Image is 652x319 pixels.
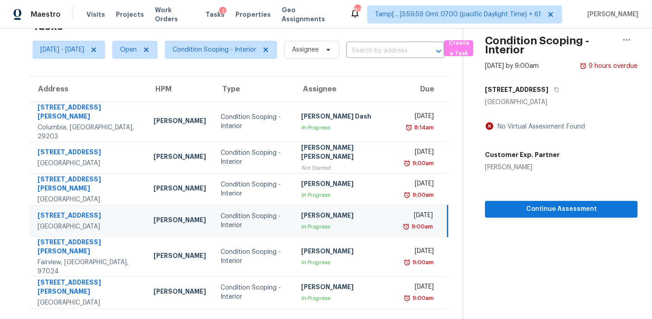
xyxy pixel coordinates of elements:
[153,184,206,195] div: [PERSON_NAME]
[410,222,433,231] div: 9:00am
[485,163,560,172] div: [PERSON_NAME]
[219,7,226,16] div: 3
[405,148,434,159] div: [DATE]
[405,247,434,258] div: [DATE]
[492,204,630,215] span: Continue Assessment
[38,123,139,141] div: Columbia, [GEOGRAPHIC_DATA], 29203
[221,248,287,266] div: Condition Scoping - Interior
[485,62,539,71] div: [DATE] by 9:00am
[40,45,84,54] span: [DATE] - [DATE]
[405,211,433,222] div: [DATE]
[403,258,411,267] img: Overdue Alarm Icon
[494,122,585,131] div: No Virtual Assessment Found
[292,45,319,54] span: Assignee
[153,251,206,262] div: [PERSON_NAME]
[301,123,390,132] div: In Progress
[411,258,434,267] div: 9:00am
[411,190,434,200] div: 9:00am
[301,112,390,123] div: [PERSON_NAME] Dash
[485,36,616,54] h2: Condition Scoping - Interior
[301,190,390,200] div: In Progress
[301,163,390,172] div: Not Started
[444,40,473,56] button: Create a Task
[221,113,287,131] div: Condition Scoping - Interior
[485,85,548,94] h5: [STREET_ADDRESS]
[375,10,541,19] span: Tamp[…]3:59:59 Gmt 0700 (pacific Daylight Time) + 61
[221,180,287,198] div: Condition Scoping - Interior
[38,211,139,222] div: [STREET_ADDRESS]
[38,148,139,159] div: [STREET_ADDRESS]
[38,175,139,195] div: [STREET_ADDRESS][PERSON_NAME]
[282,5,339,24] span: Geo Assignments
[398,76,448,102] th: Due
[411,159,434,168] div: 9:00am
[301,282,390,294] div: [PERSON_NAME]
[38,103,139,123] div: [STREET_ADDRESS][PERSON_NAME]
[412,123,434,132] div: 8:14am
[38,159,139,168] div: [GEOGRAPHIC_DATA]
[403,222,410,231] img: Overdue Alarm Icon
[485,98,638,107] div: [GEOGRAPHIC_DATA]
[213,76,294,102] th: Type
[405,179,434,190] div: [DATE]
[235,10,271,19] span: Properties
[153,152,206,163] div: [PERSON_NAME]
[38,238,139,258] div: [STREET_ADDRESS][PERSON_NAME]
[587,62,638,71] div: 9 hours overdue
[38,278,139,298] div: [STREET_ADDRESS][PERSON_NAME]
[221,212,287,230] div: Condition Scoping - Interior
[153,287,206,298] div: [PERSON_NAME]
[301,247,390,258] div: [PERSON_NAME]
[403,294,411,303] img: Overdue Alarm Icon
[301,211,390,222] div: [PERSON_NAME]
[86,10,105,19] span: Visits
[31,10,61,19] span: Maestro
[153,116,206,128] div: [PERSON_NAME]
[354,5,360,14] div: 804
[301,179,390,190] div: [PERSON_NAME]
[206,11,225,18] span: Tasks
[301,294,390,303] div: In Progress
[33,22,63,31] h2: Tasks
[38,195,139,204] div: [GEOGRAPHIC_DATA]
[294,76,398,102] th: Assignee
[403,159,411,168] img: Overdue Alarm Icon
[485,201,638,218] button: Continue Assessment
[485,150,560,159] h5: Customer Exp. Partner
[405,112,434,123] div: [DATE]
[29,76,146,102] th: Address
[221,283,287,301] div: Condition Scoping - Interior
[411,294,434,303] div: 9:00am
[432,45,445,57] button: Open
[301,222,390,231] div: In Progress
[153,215,206,227] div: [PERSON_NAME]
[403,190,411,200] img: Overdue Alarm Icon
[346,44,419,58] input: Search by address
[584,10,638,19] span: [PERSON_NAME]
[173,45,256,54] span: Condition Scoping - Interior
[38,298,139,307] div: [GEOGRAPHIC_DATA]
[580,62,587,71] img: Overdue Alarm Icon
[221,148,287,167] div: Condition Scoping - Interior
[155,5,195,24] span: Work Orders
[146,76,213,102] th: HPM
[449,38,469,59] span: Create a Task
[120,45,137,54] span: Open
[485,121,494,131] img: Artifact Not Present Icon
[38,222,139,231] div: [GEOGRAPHIC_DATA]
[405,123,412,132] img: Overdue Alarm Icon
[405,282,434,294] div: [DATE]
[38,258,139,276] div: Fairview, [GEOGRAPHIC_DATA], 97024
[301,258,390,267] div: In Progress
[548,81,561,98] button: Copy Address
[301,143,390,163] div: [PERSON_NAME] [PERSON_NAME]
[116,10,144,19] span: Projects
